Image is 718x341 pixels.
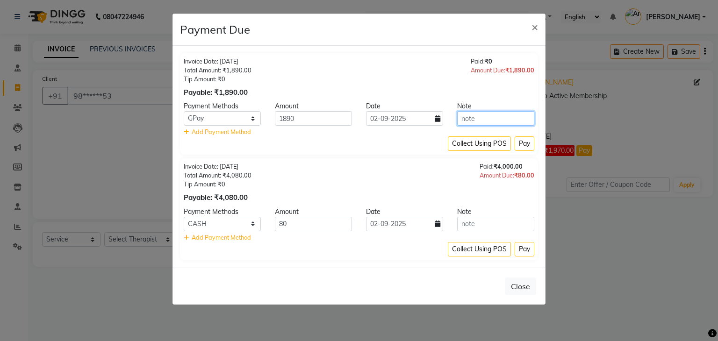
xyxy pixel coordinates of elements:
div: Paid: [471,57,534,66]
button: Pay [515,242,534,256]
span: ₹1,890.00 [505,66,534,74]
div: Amount [268,207,359,217]
div: Invoice Date: [DATE] [184,162,251,171]
div: Payable: ₹4,080.00 [184,192,251,203]
div: Payment Methods [177,207,268,217]
button: Close [505,277,536,295]
button: Pay [515,136,534,151]
div: Note [450,207,541,217]
span: × [531,20,538,34]
input: yyyy-mm-dd [366,217,443,231]
div: Amount Due: [471,66,534,75]
div: Tip Amount: ₹0 [184,75,251,84]
div: Paid: [480,162,534,171]
input: yyyy-mm-dd [366,111,443,126]
button: Close [524,14,546,40]
div: Invoice Date: [DATE] [184,57,251,66]
span: Add Payment Method [192,128,251,135]
input: Amount [275,217,352,231]
div: Payment Methods [177,101,268,111]
div: Date [359,101,450,111]
span: ₹4,000.00 [494,163,523,170]
input: note [457,217,534,231]
button: Collect Using POS [448,136,511,151]
h4: Payment Due [180,21,250,38]
div: Total Amount: ₹1,890.00 [184,66,251,75]
div: Note [450,101,541,111]
input: note [457,111,534,126]
div: Amount [268,101,359,111]
div: Date [359,207,450,217]
button: Collect Using POS [448,242,511,256]
div: Tip Amount: ₹0 [184,180,251,189]
span: Add Payment Method [192,234,251,241]
input: Amount [275,111,352,126]
div: Payable: ₹1,890.00 [184,87,251,98]
span: ₹80.00 [514,171,534,179]
div: Amount Due: [480,171,534,180]
div: Total Amount: ₹4,080.00 [184,171,251,180]
span: ₹0 [485,57,492,65]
